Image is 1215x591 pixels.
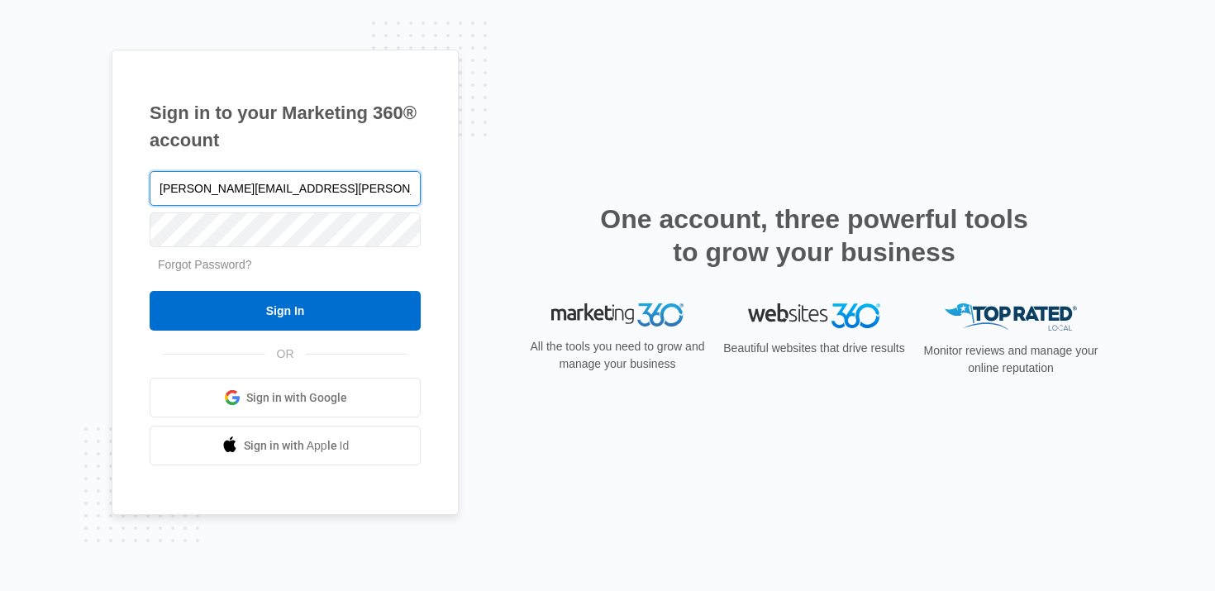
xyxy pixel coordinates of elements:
a: Sign in with Google [150,378,421,417]
input: Email [150,171,421,206]
img: Marketing 360 [551,303,684,326]
a: Forgot Password? [158,258,252,271]
h1: Sign in to your Marketing 360® account [150,99,421,154]
h2: One account, three powerful tools to grow your business [595,203,1033,269]
a: Sign in with Apple Id [150,426,421,465]
img: Websites 360 [748,303,880,327]
p: All the tools you need to grow and manage your business [525,338,710,373]
span: Sign in with Apple Id [244,437,350,455]
input: Sign In [150,291,421,331]
p: Beautiful websites that drive results [722,340,907,357]
p: Monitor reviews and manage your online reputation [918,342,1103,377]
span: Sign in with Google [246,389,347,407]
span: OR [265,346,306,363]
img: Top Rated Local [945,303,1077,331]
